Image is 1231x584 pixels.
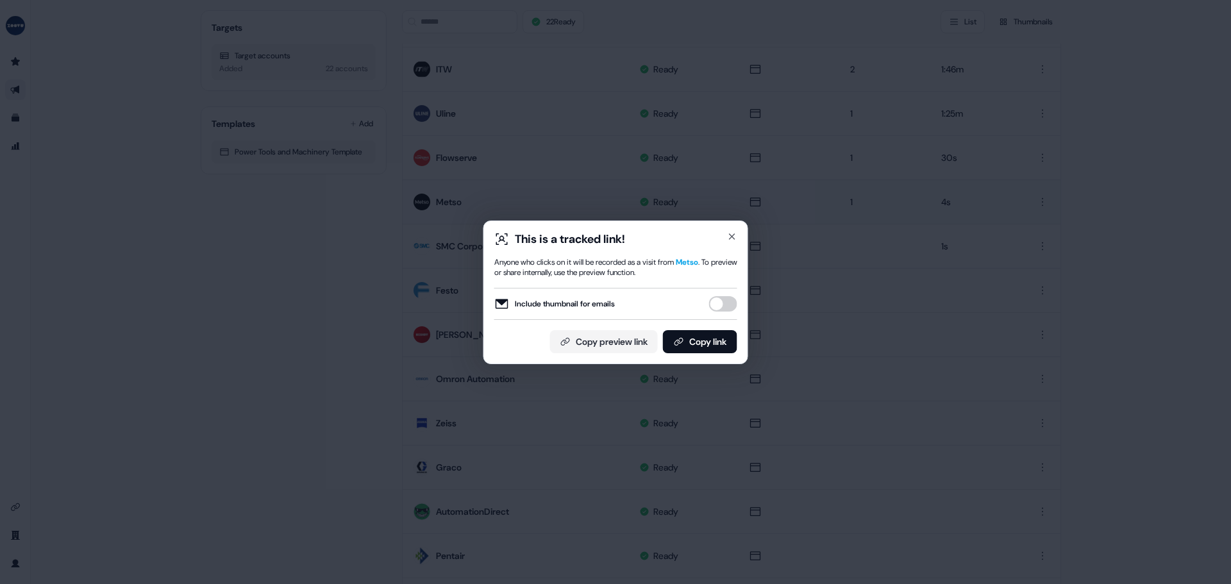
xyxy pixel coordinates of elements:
div: This is a tracked link! [515,231,625,247]
button: Copy link [663,330,737,353]
button: Copy preview link [550,330,658,353]
div: Anyone who clicks on it will be recorded as a visit from . To preview or share internally, use th... [494,257,737,278]
span: Metso [676,257,698,267]
label: Include thumbnail for emails [494,296,615,312]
